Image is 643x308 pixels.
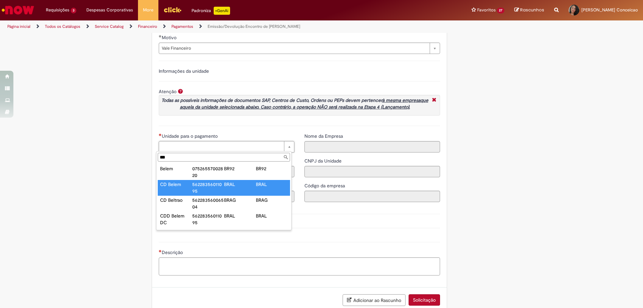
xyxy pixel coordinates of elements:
div: CD Beltrao [160,197,192,203]
div: BRAL [224,212,256,219]
div: BR92 [256,165,288,172]
div: BRAG [224,197,256,203]
div: 56228356018855 [192,228,224,242]
div: Belem [160,165,192,172]
div: 56228356011095 [192,181,224,194]
div: CDD Belem DC [160,212,192,226]
div: BRAL [256,181,288,188]
div: CD Belem [160,181,192,188]
div: BRAL [224,181,256,188]
div: CDI Belem DC [160,228,192,235]
div: BR8F [224,228,256,235]
div: BR92 [224,165,256,172]
div: BRAL [256,212,288,219]
div: 07526557002820 [192,165,224,179]
div: BRAG [256,197,288,203]
div: 56228356011095 [192,212,224,226]
div: 56228356006504 [192,197,224,210]
ul: Unidade para o pagamento [156,163,291,230]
